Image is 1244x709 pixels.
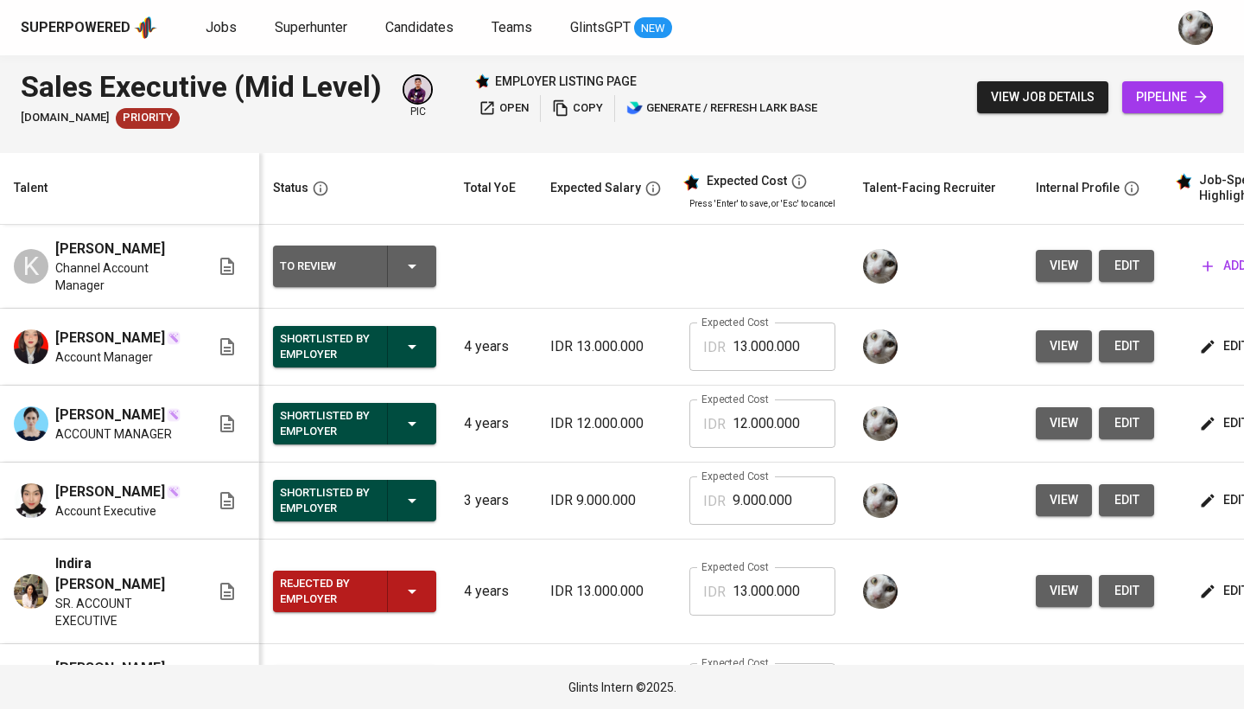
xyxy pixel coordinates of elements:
a: Teams [492,17,536,39]
button: Rejected by Employer [273,571,436,612]
span: Channel Account Manager [55,259,189,294]
span: Account Manager [55,348,153,366]
span: [PERSON_NAME] [55,239,165,259]
img: app logo [134,15,157,41]
img: tharisa.rizky@glints.com [863,574,898,609]
span: pipeline [1136,86,1209,108]
span: edit [1113,489,1140,511]
span: [PERSON_NAME] [55,405,165,425]
button: edit [1099,484,1154,516]
span: generate / refresh lark base [626,99,817,118]
span: Teams [492,19,532,35]
span: [PERSON_NAME] [PERSON_NAME] [55,658,189,699]
span: [DOMAIN_NAME] [21,110,109,126]
span: GlintsGPT [570,19,631,35]
img: glints_star.svg [682,174,700,191]
p: IDR 12.000.000 [550,413,662,434]
img: magic_wand.svg [167,485,181,499]
span: Candidates [385,19,454,35]
button: open [474,95,533,122]
p: IDR 9.000.000 [550,490,662,511]
img: glints_star.svg [1175,173,1192,190]
img: Aghnia Zelfy [14,483,48,518]
div: Talent-Facing Recruiter [863,177,996,199]
span: view [1050,255,1078,277]
span: Jobs [206,19,237,35]
button: edit [1099,250,1154,282]
img: Glints Star [474,73,490,89]
div: Rejected by Employer [280,572,373,610]
button: view [1036,250,1092,282]
span: ACCOUNT MANAGER [55,425,172,443]
a: Superhunter [275,17,351,39]
img: tharisa.rizky@glints.com [863,483,898,518]
div: Superpowered [21,18,130,38]
span: edit [1113,335,1140,357]
div: Talent [14,177,48,199]
span: [PERSON_NAME] [55,482,165,502]
span: Superhunter [275,19,347,35]
span: edit [1113,412,1140,434]
div: Internal Profile [1036,177,1120,199]
div: Sales Executive (Mid Level) [21,66,382,108]
span: NEW [634,20,672,37]
span: [PERSON_NAME] [55,328,165,348]
p: IDR [703,491,726,512]
p: IDR 13.000.000 [550,336,662,357]
span: view [1050,580,1078,602]
div: Shortlisted by Employer [280,482,373,520]
button: lark generate / refresh lark base [622,95,822,122]
span: view job details [991,86,1095,108]
span: view [1050,335,1078,357]
span: edit [1113,255,1140,277]
img: Aldin Estika [14,406,48,441]
button: copy [548,95,607,122]
span: Indira [PERSON_NAME] [55,553,189,595]
img: tharisa.rizky@glints.com [863,406,898,441]
span: open [479,99,529,118]
div: pic [403,74,433,119]
button: edit [1099,407,1154,439]
span: view [1050,489,1078,511]
button: Shortlisted by Employer [273,480,436,521]
span: edit [1113,580,1140,602]
div: Expected Salary [550,177,641,199]
img: tharisa.rizky@glints.com [1178,10,1213,45]
img: erwin@glints.com [404,76,431,103]
div: To Review [280,255,373,278]
div: Expected Cost [707,174,787,189]
img: magic_wand.svg [167,408,181,422]
img: Indira Aprilia Amanda [14,574,48,609]
p: employer listing page [495,73,637,90]
p: Press 'Enter' to save, or 'Esc' to cancel [689,197,835,210]
div: Shortlisted by Employer [280,405,373,443]
a: Jobs [206,17,240,39]
p: 4 years [464,581,523,602]
a: edit [1099,575,1154,607]
p: 3 years [464,490,523,511]
img: tharisa.rizky@glints.com [863,329,898,364]
button: view [1036,330,1092,362]
a: GlintsGPT NEW [570,17,672,39]
button: edit [1099,330,1154,362]
span: SR. ACCOUNT EXECUTIVE [55,595,189,629]
button: view [1036,407,1092,439]
span: Account Executive [55,502,156,520]
img: tharisa.rizky@glints.com [863,249,898,284]
p: 4 years [464,336,523,357]
span: Priority [116,110,180,126]
div: K [14,249,48,284]
p: IDR 13.000.000 [550,581,662,602]
p: 4 years [464,413,523,434]
button: Shortlisted by Employer [273,326,436,367]
a: pipeline [1122,81,1223,113]
a: Superpoweredapp logo [21,15,157,41]
div: Total YoE [464,177,516,199]
div: Status [273,177,308,199]
div: New Job received from Demand Team [116,108,180,129]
